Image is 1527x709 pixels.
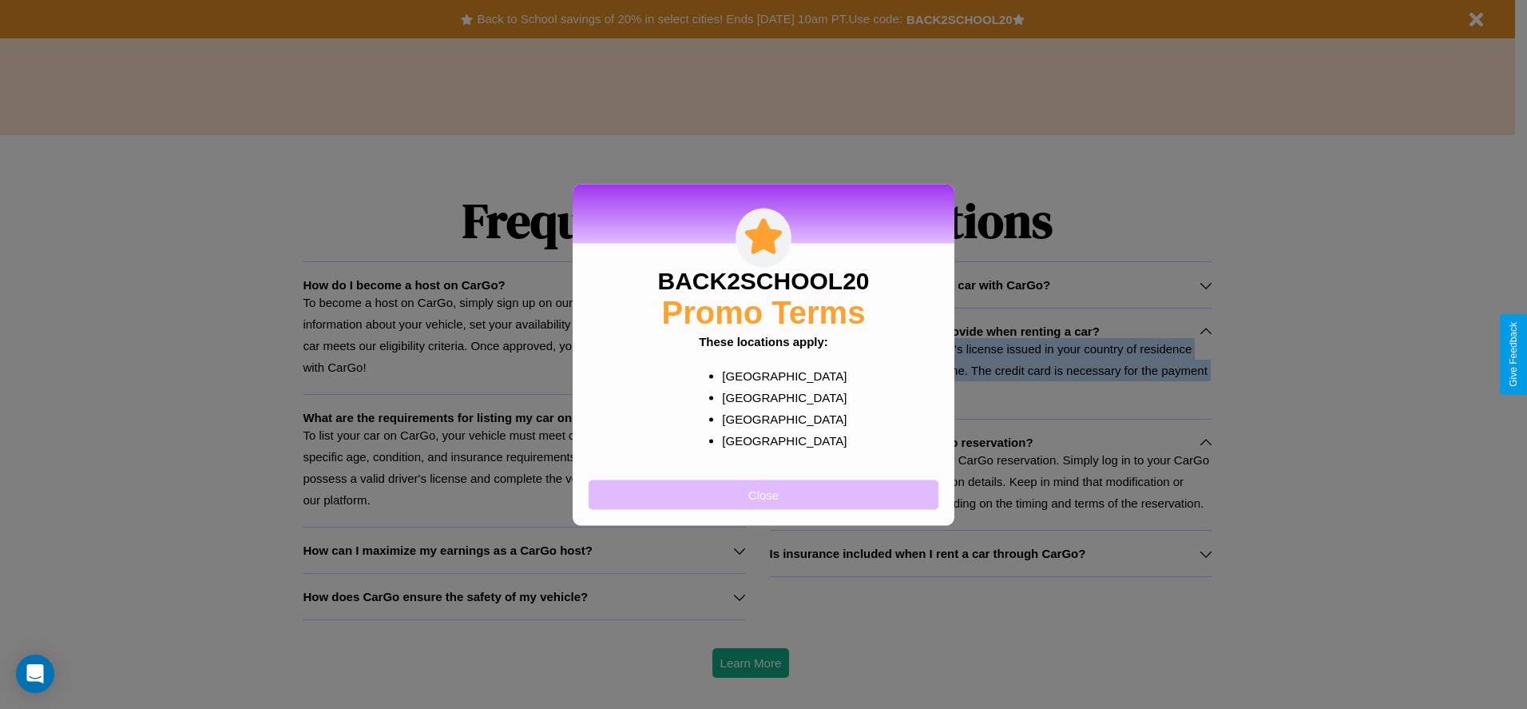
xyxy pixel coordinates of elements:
[722,364,836,386] p: [GEOGRAPHIC_DATA]
[589,480,938,509] button: Close
[722,408,836,429] p: [GEOGRAPHIC_DATA]
[699,334,828,348] b: These locations apply:
[657,267,869,294] h3: BACK2SCHOOL20
[662,294,866,330] h2: Promo Terms
[16,655,54,693] div: Open Intercom Messenger
[722,386,836,408] p: [GEOGRAPHIC_DATA]
[1508,322,1519,387] div: Give Feedback
[722,429,836,451] p: [GEOGRAPHIC_DATA]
